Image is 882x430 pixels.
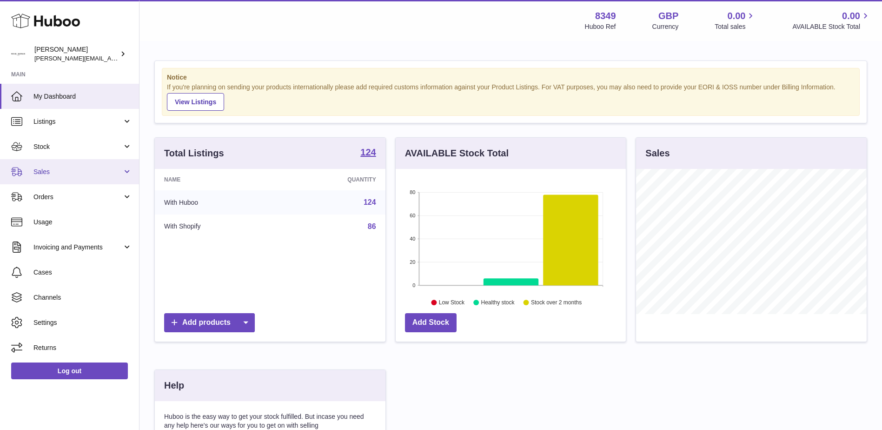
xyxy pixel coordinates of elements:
[439,299,465,306] text: Low Stock
[33,142,122,151] span: Stock
[715,10,756,31] a: 0.00 Total sales
[164,313,255,332] a: Add products
[360,148,376,159] a: 124
[481,299,515,306] text: Healthy stock
[155,169,279,190] th: Name
[728,10,746,22] span: 0.00
[155,215,279,239] td: With Shopify
[585,22,616,31] div: Huboo Ref
[33,193,122,202] span: Orders
[658,10,678,22] strong: GBP
[360,148,376,157] strong: 124
[33,218,132,227] span: Usage
[33,168,122,176] span: Sales
[164,412,376,430] p: Huboo is the easy way to get your stock fulfilled. But incase you need any help here's our ways f...
[842,10,860,22] span: 0.00
[164,147,224,160] h3: Total Listings
[33,268,132,277] span: Cases
[33,92,132,101] span: My Dashboard
[412,282,415,288] text: 0
[33,318,132,327] span: Settings
[792,22,871,31] span: AVAILABLE Stock Total
[167,73,855,82] strong: Notice
[33,293,132,302] span: Channels
[652,22,679,31] div: Currency
[410,236,415,242] text: 40
[368,222,376,230] a: 86
[34,54,186,62] span: [PERSON_NAME][EMAIL_ADDRESS][DOMAIN_NAME]
[167,83,855,111] div: If you're planning on sending your products internationally please add required customs informati...
[279,169,385,190] th: Quantity
[405,147,509,160] h3: AVAILABLE Stock Total
[410,213,415,218] text: 60
[33,243,122,252] span: Invoicing and Payments
[11,47,25,61] img: katy.taghizadeh@michelgermain.com
[595,10,616,22] strong: 8349
[164,379,184,392] h3: Help
[11,363,128,379] a: Log out
[531,299,582,306] text: Stock over 2 months
[155,190,279,215] td: With Huboo
[33,343,132,352] span: Returns
[167,93,224,111] a: View Listings
[405,313,457,332] a: Add Stock
[410,259,415,265] text: 20
[364,198,376,206] a: 124
[715,22,756,31] span: Total sales
[33,117,122,126] span: Listings
[410,189,415,195] text: 80
[645,147,670,160] h3: Sales
[34,45,118,63] div: [PERSON_NAME]
[792,10,871,31] a: 0.00 AVAILABLE Stock Total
